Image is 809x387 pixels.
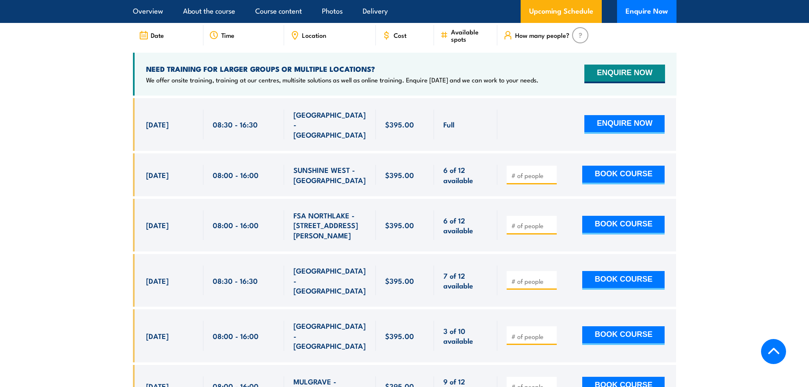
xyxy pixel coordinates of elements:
[385,276,414,285] span: $395.00
[582,326,665,345] button: BOOK COURSE
[221,31,234,39] span: Time
[213,220,259,230] span: 08:00 - 16:00
[385,220,414,230] span: $395.00
[443,326,488,346] span: 3 of 10 available
[511,332,554,341] input: # of people
[146,276,169,285] span: [DATE]
[582,271,665,290] button: BOOK COURSE
[385,170,414,180] span: $395.00
[293,110,366,139] span: [GEOGRAPHIC_DATA] - [GEOGRAPHIC_DATA]
[451,28,491,42] span: Available spots
[213,119,258,129] span: 08:30 - 16:30
[443,119,454,129] span: Full
[443,165,488,185] span: 6 of 12 available
[385,331,414,341] span: $395.00
[515,31,569,39] span: How many people?
[394,31,406,39] span: Cost
[582,216,665,234] button: BOOK COURSE
[293,266,366,295] span: [GEOGRAPHIC_DATA] - [GEOGRAPHIC_DATA]
[511,221,554,230] input: # of people
[584,65,665,83] button: ENQUIRE NOW
[511,171,554,180] input: # of people
[146,64,538,73] h4: NEED TRAINING FOR LARGER GROUPS OR MULTIPLE LOCATIONS?
[213,170,259,180] span: 08:00 - 16:00
[146,170,169,180] span: [DATE]
[293,210,366,240] span: FSA NORTHLAKE - [STREET_ADDRESS][PERSON_NAME]
[582,166,665,184] button: BOOK COURSE
[302,31,326,39] span: Location
[146,331,169,341] span: [DATE]
[213,276,258,285] span: 08:30 - 16:30
[385,119,414,129] span: $395.00
[293,321,366,350] span: [GEOGRAPHIC_DATA] - [GEOGRAPHIC_DATA]
[213,331,259,341] span: 08:00 - 16:00
[584,115,665,134] button: ENQUIRE NOW
[443,271,488,291] span: 7 of 12 available
[146,220,169,230] span: [DATE]
[146,76,538,84] p: We offer onsite training, training at our centres, multisite solutions as well as online training...
[443,215,488,235] span: 6 of 12 available
[293,165,366,185] span: SUNSHINE WEST - [GEOGRAPHIC_DATA]
[151,31,164,39] span: Date
[146,119,169,129] span: [DATE]
[511,277,554,285] input: # of people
